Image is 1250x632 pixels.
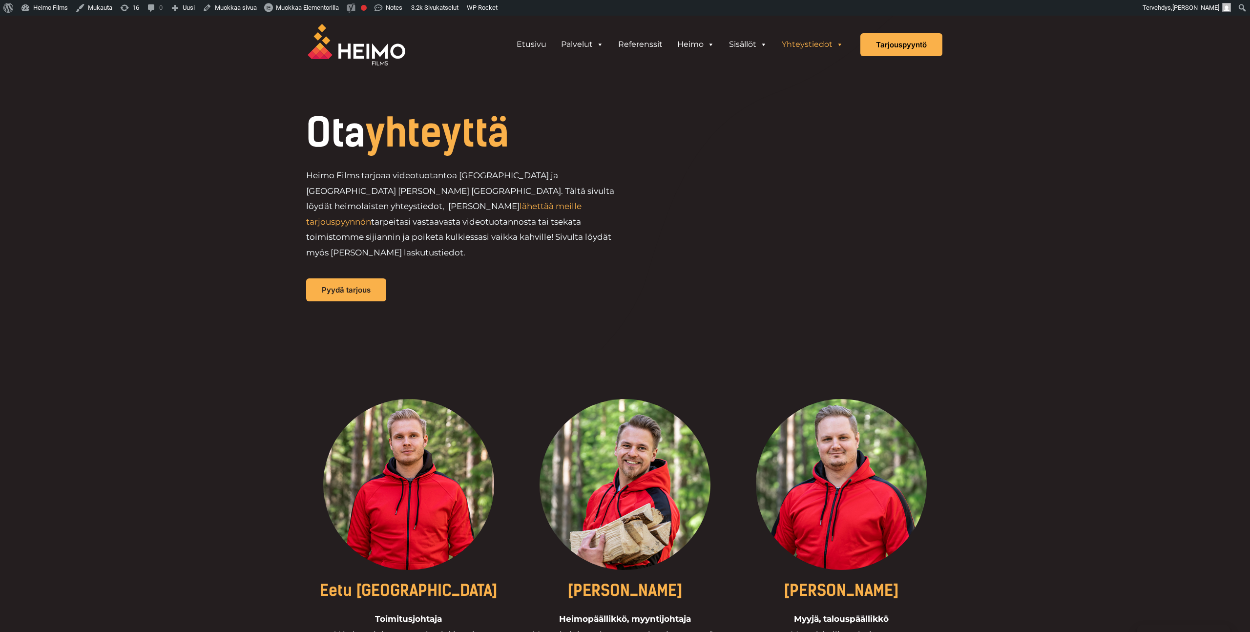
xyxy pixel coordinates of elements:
span: Toimitusjohtaja [375,611,442,627]
h1: Ota [306,113,691,152]
span: Pyydä tarjous [322,286,371,294]
a: Sisällöt [722,35,774,54]
span: yhteyttä [365,109,509,156]
a: Referenssit [611,35,670,54]
span: Myyjä, talouspäällikkö [794,611,889,627]
a: Palvelut [554,35,611,54]
a: Heimo [670,35,722,54]
a: Yhteystiedot [774,35,851,54]
a: [PERSON_NAME] [784,581,899,600]
a: [PERSON_NAME] [567,581,683,600]
a: lähettää meille tarjouspyynnön [306,201,582,227]
p: Heimo Films tarjoaa videotuotantoa [GEOGRAPHIC_DATA] ja [GEOGRAPHIC_DATA] [PERSON_NAME] [GEOGRAPH... [306,168,625,260]
span: [PERSON_NAME] [1172,4,1219,11]
a: Pyydä tarjous [306,278,386,301]
span: Muokkaa Elementorilla [276,4,339,11]
div: Focus keyphrase not set [361,5,367,11]
span: Heimopäällikkö, myyntijohtaja [559,611,691,627]
a: Eetu [GEOGRAPHIC_DATA] [320,581,498,600]
img: Heimo Filmsin logo [308,24,405,65]
a: Tarjouspyyntö [860,33,942,56]
a: Etusivu [509,35,554,54]
aside: Header Widget 1 [504,35,855,54]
